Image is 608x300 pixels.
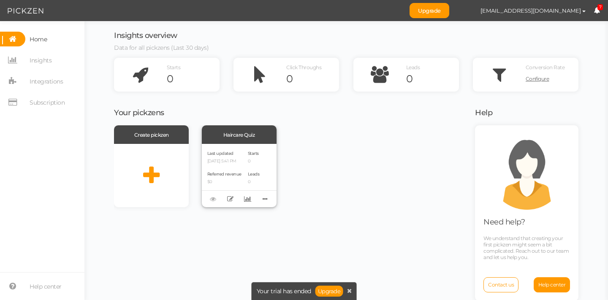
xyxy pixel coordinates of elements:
span: 7 [597,4,603,11]
span: Create pickzen [134,132,169,138]
img: 3f985171469af2a600e80a91e52eb78a [458,3,472,18]
a: Upgrade [315,286,343,297]
p: [DATE] 5:41 PM [207,159,242,164]
span: Home [30,32,47,46]
img: support.png [489,134,565,210]
span: Your trial has ended [257,288,311,294]
span: Subscription [30,96,65,109]
span: Insights overview [114,31,177,40]
p: 0 [248,179,260,185]
span: Leads [248,171,260,177]
button: [EMAIL_ADDRESS][DOMAIN_NAME] [472,3,594,18]
p: 0 [248,159,260,164]
span: Integrations [30,75,63,88]
div: 0 [286,73,339,85]
span: Insights [30,54,52,67]
span: Your pickzens [114,108,164,117]
p: $0 [207,179,242,185]
span: Starts [167,64,180,70]
a: Configure [526,73,578,85]
div: Last updated [DATE] 5:41 PM Referred revenue $0 Starts 0 Leads 0 [202,144,277,207]
span: Click Throughs [286,64,321,70]
span: Configure [526,76,549,82]
img: Pickzen logo [8,6,43,16]
a: Help center [534,277,570,292]
span: Leads [406,64,420,70]
span: Conversion Rate [526,64,565,70]
span: Referred revenue [207,171,242,177]
div: 0 [406,73,459,85]
span: Data for all pickzens (Last 30 days) [114,44,209,51]
span: Help center [30,280,62,293]
span: Help center [538,281,566,288]
span: [EMAIL_ADDRESS][DOMAIN_NAME] [480,7,581,14]
a: Upgrade [410,3,449,18]
div: Haircare Quiz [202,125,277,144]
span: Need help? [483,217,525,227]
span: Last updated [207,151,233,156]
span: We understand that creating your first pickzen might seem a bit complicated. Reach out to our tea... [483,235,569,260]
span: Contact us [488,281,514,288]
div: 0 [167,73,220,85]
span: Starts [248,151,259,156]
span: Help [475,108,492,117]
